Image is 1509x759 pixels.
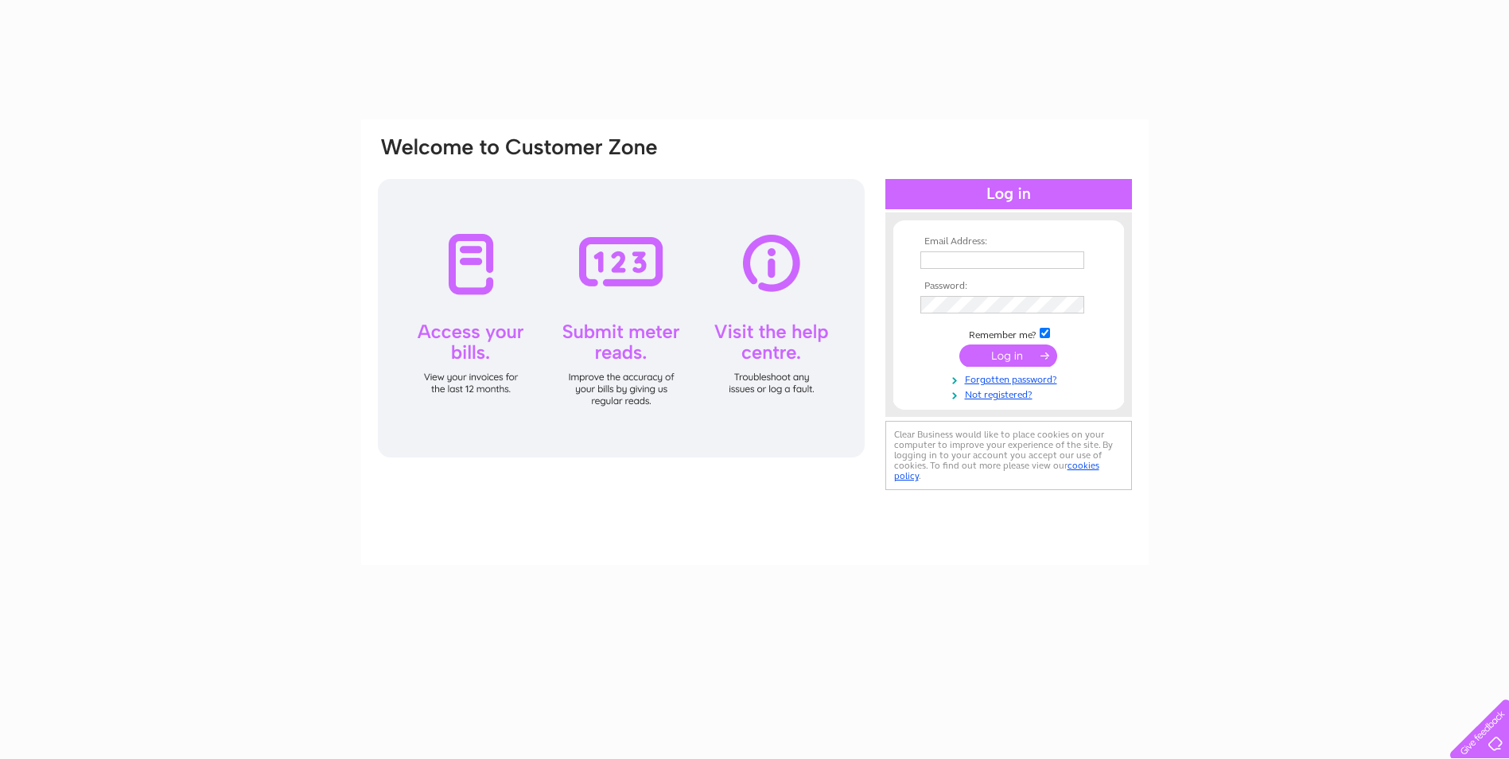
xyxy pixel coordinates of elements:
[920,371,1101,386] a: Forgotten password?
[885,421,1132,490] div: Clear Business would like to place cookies on your computer to improve your experience of the sit...
[959,344,1057,367] input: Submit
[894,460,1099,481] a: cookies policy
[916,236,1101,247] th: Email Address:
[916,325,1101,341] td: Remember me?
[916,281,1101,292] th: Password:
[920,386,1101,401] a: Not registered?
